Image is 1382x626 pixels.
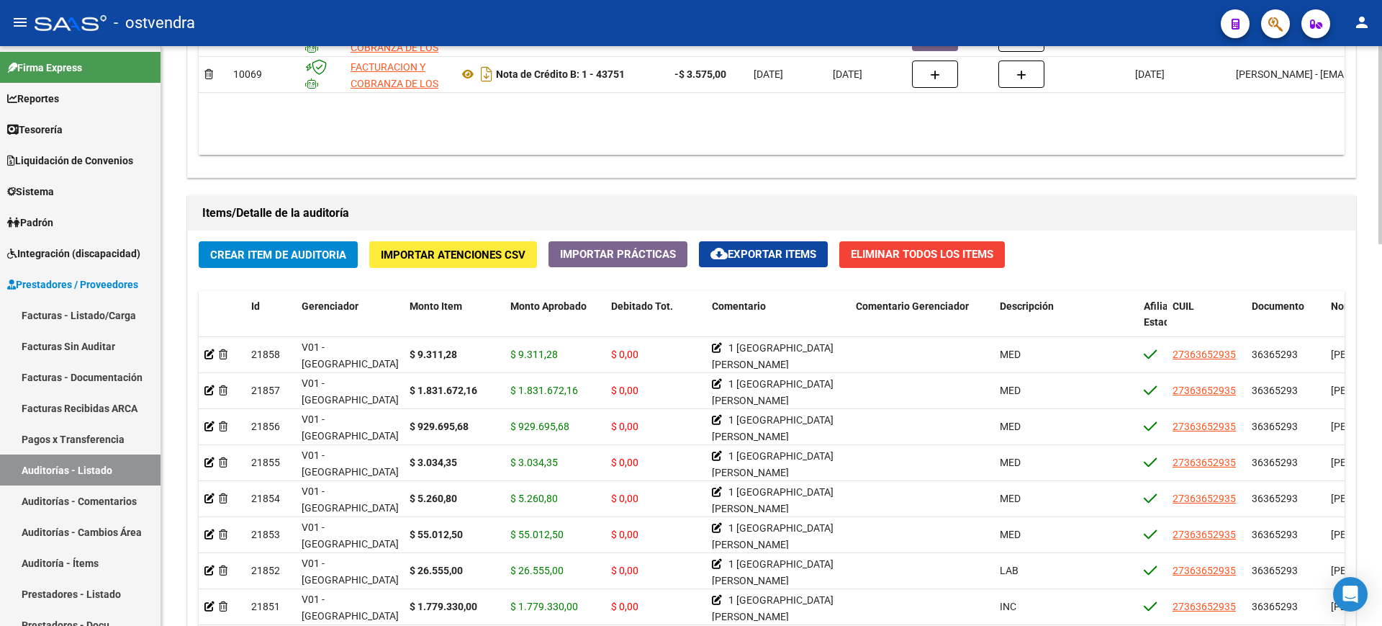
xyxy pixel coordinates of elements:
span: V01 - [GEOGRAPHIC_DATA] [302,341,399,370]
span: Integración (discapacidad) [7,246,140,261]
span: V01 - [GEOGRAPHIC_DATA] [302,594,399,622]
datatable-header-cell: Debitado Tot. [605,291,706,354]
span: 1 [GEOGRAPHIC_DATA][PERSON_NAME] [712,450,834,478]
datatable-header-cell: Comentario [706,291,850,354]
span: [DATE] [1135,68,1165,80]
span: [DATE] [754,68,783,80]
span: $ 3.034,35 [510,457,558,468]
span: Afiliado Estado [1144,300,1180,328]
span: Importar Prácticas [560,248,676,261]
datatable-header-cell: Comentario Gerenciador [850,291,994,354]
span: 27363652935 [1173,565,1236,576]
strong: $ 1.831.672,16 [410,385,477,396]
span: Liquidación de Convenios [7,153,133,169]
span: $ 55.012,50 [510,529,564,540]
strong: $ 5.260,80 [410,493,457,504]
span: Eliminar Todos los Items [851,248,993,261]
span: MED [1000,385,1021,396]
span: 27363652935 [1173,385,1236,396]
mat-icon: menu [12,14,29,31]
span: Comentario Gerenciador [856,300,969,312]
span: 27363652935 [1173,601,1236,612]
span: CUIL [1173,300,1194,312]
strong: $ 55.012,50 [410,529,463,540]
span: $ 5.260,80 [510,493,558,504]
span: 27363652935 [1173,349,1236,360]
span: V01 - [GEOGRAPHIC_DATA] [302,486,399,514]
span: 36365293 [1252,385,1298,396]
span: 36365293 [1252,493,1298,504]
span: Documento [1252,300,1304,312]
datatable-header-cell: Afiliado Estado [1138,291,1167,354]
span: 36365293 [1252,349,1298,360]
span: 21851 [251,601,280,612]
span: $ 0,00 [611,385,638,396]
span: Descripción [1000,300,1054,312]
span: Monto Item [410,300,462,312]
span: Debitado Tot. [611,300,673,312]
button: Importar Atenciones CSV [369,241,537,268]
datatable-header-cell: Monto Aprobado [505,291,605,354]
span: $ 0,00 [611,601,638,612]
span: Padrón [7,215,53,231]
span: 36365293 [1252,421,1298,432]
datatable-header-cell: Id [245,291,296,354]
span: 27363652935 [1173,457,1236,468]
strong: $ 3.034,35 [410,457,457,468]
span: 27363652935 [1173,421,1236,432]
span: 21853 [251,529,280,540]
datatable-header-cell: Gerenciador [296,291,404,354]
mat-icon: person [1353,14,1370,31]
span: 1 [GEOGRAPHIC_DATA][PERSON_NAME] [712,342,834,370]
span: Firma Express [7,60,82,76]
span: $ 0,00 [611,565,638,576]
span: Sistema [7,184,54,200]
span: 1 [GEOGRAPHIC_DATA][PERSON_NAME] [712,594,834,622]
mat-icon: cloud_download [710,245,728,262]
span: 27363652935 [1173,493,1236,504]
span: $ 1.779.330,00 [510,601,578,612]
span: V01 - [GEOGRAPHIC_DATA] [302,450,399,478]
span: $ 0,00 [611,493,638,504]
button: Exportar Items [699,241,828,267]
strong: $ 26.555,00 [410,565,463,576]
span: 1 [GEOGRAPHIC_DATA][PERSON_NAME] [712,378,834,406]
span: LAB [1000,565,1019,576]
span: Reportes [7,91,59,107]
datatable-header-cell: Monto Item [404,291,505,354]
strong: $ 9.311,28 [410,349,457,360]
span: 36365293 [1252,457,1298,468]
div: Open Intercom Messenger [1333,577,1368,612]
span: Id [251,300,260,312]
datatable-header-cell: CUIL [1167,291,1246,354]
span: $ 0,00 [611,421,638,432]
span: [DATE] [833,68,862,80]
span: V01 - [GEOGRAPHIC_DATA] [302,522,399,550]
button: Eliminar Todos los Items [839,241,1005,268]
span: 21857 [251,385,280,396]
span: Comentario [712,300,766,312]
span: $ 0,00 [611,349,638,360]
strong: $ 1.779.330,00 [410,601,477,612]
span: V01 - [GEOGRAPHIC_DATA] [302,413,399,442]
span: $ 929.695,68 [510,421,569,432]
span: Prestadores / Proveedores [7,277,138,292]
span: $ 9.311,28 [510,349,558,360]
span: 1 [GEOGRAPHIC_DATA][PERSON_NAME] [712,486,834,514]
span: MED [1000,457,1021,468]
button: Importar Prácticas [548,241,687,267]
strong: Nota de Crédito B: 1 - 43751 [496,68,625,80]
span: Gerenciador [302,300,358,312]
span: 36365293 [1252,565,1298,576]
span: MED [1000,421,1021,432]
span: $ 26.555,00 [510,565,564,576]
span: 21854 [251,493,280,504]
i: Descargar documento [477,63,496,86]
span: - ostvendra [114,7,195,39]
span: MED [1000,349,1021,360]
span: 1 [GEOGRAPHIC_DATA][PERSON_NAME] [712,522,834,550]
h1: Items/Detalle de la auditoría [202,202,1341,225]
span: FACTURACION Y COBRANZA DE LOS EFECTORES PUBLICOS S.E. [351,61,438,122]
span: $ 1.831.672,16 [510,385,578,396]
datatable-header-cell: Documento [1246,291,1325,354]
